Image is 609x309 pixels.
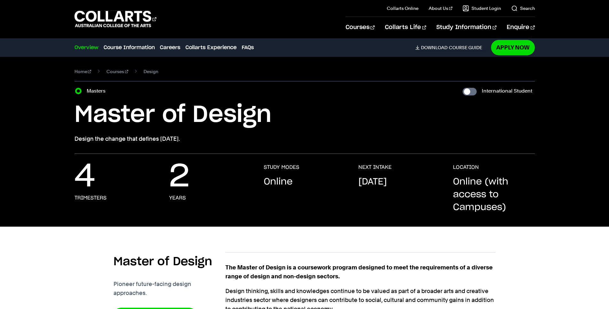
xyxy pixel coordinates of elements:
[346,17,375,38] a: Courses
[113,280,225,298] p: Pioneer future-facing design approaches.
[74,134,535,143] p: Design the change that defines [DATE].
[74,101,535,129] h1: Master of Design
[415,45,487,50] a: DownloadCourse Guide
[507,17,535,38] a: Enquire
[113,255,212,269] h2: Master of Design
[74,195,106,201] h3: Trimesters
[74,10,156,28] div: Go to homepage
[436,17,496,38] a: Study Information
[482,87,532,95] label: International Student
[169,164,190,190] p: 2
[385,17,426,38] a: Collarts Life
[225,264,493,280] strong: The Master of Design is a coursework program designed to meet the requirements of a diverse range...
[511,5,535,11] a: Search
[74,67,91,76] a: Home
[358,176,387,188] p: [DATE]
[169,195,186,201] h3: Years
[74,164,95,190] p: 4
[160,44,180,51] a: Careers
[387,5,418,11] a: Collarts Online
[242,44,254,51] a: FAQs
[106,67,128,76] a: Courses
[264,164,299,170] h3: STUDY MODES
[104,44,155,51] a: Course Information
[453,164,479,170] h3: LOCATION
[87,87,109,95] label: Masters
[144,67,158,76] span: Design
[463,5,501,11] a: Student Login
[491,40,535,55] a: Apply Now
[429,5,452,11] a: About Us
[185,44,237,51] a: Collarts Experience
[453,176,535,214] p: Online (with access to Campuses)
[74,44,98,51] a: Overview
[264,176,293,188] p: Online
[421,45,448,50] span: Download
[358,164,392,170] h3: NEXT INTAKE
